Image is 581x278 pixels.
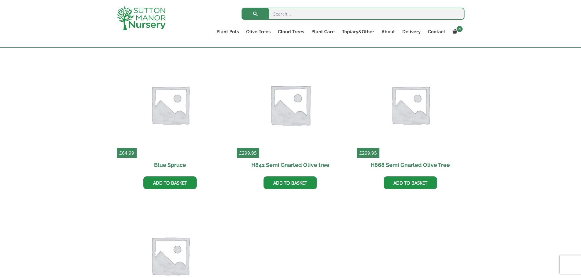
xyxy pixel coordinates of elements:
[117,158,224,172] h2: Blue Spruce
[308,27,338,36] a: Plant Care
[143,176,197,189] a: Add to basket: “Blue Spruce”
[357,51,464,172] a: £299.95 H868 Semi Gnarled Olive Tree
[378,27,399,36] a: About
[117,51,224,158] img: Placeholder
[119,150,134,156] bdi: 64.99
[237,158,344,172] h2: H842 Semi Gnarled Olive tree
[239,150,242,156] span: £
[237,51,344,172] a: £299.95 H842 Semi Gnarled Olive tree
[242,27,274,36] a: Olive Trees
[457,26,463,32] span: 0
[357,51,464,158] img: Placeholder
[274,27,308,36] a: Cloud Trees
[424,27,449,36] a: Contact
[119,150,122,156] span: £
[117,6,166,30] img: logo
[399,27,424,36] a: Delivery
[449,27,464,36] a: 0
[384,176,437,189] a: Add to basket: “H868 Semi Gnarled Olive Tree”
[357,158,464,172] h2: H868 Semi Gnarled Olive Tree
[213,27,242,36] a: Plant Pots
[242,8,464,20] input: Search...
[359,150,377,156] bdi: 299.95
[239,150,257,156] bdi: 299.95
[338,27,378,36] a: Topiary&Other
[117,51,224,172] a: £64.99 Blue Spruce
[234,48,346,161] img: Placeholder
[264,176,317,189] a: Add to basket: “H842 Semi Gnarled Olive tree”
[359,150,362,156] span: £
